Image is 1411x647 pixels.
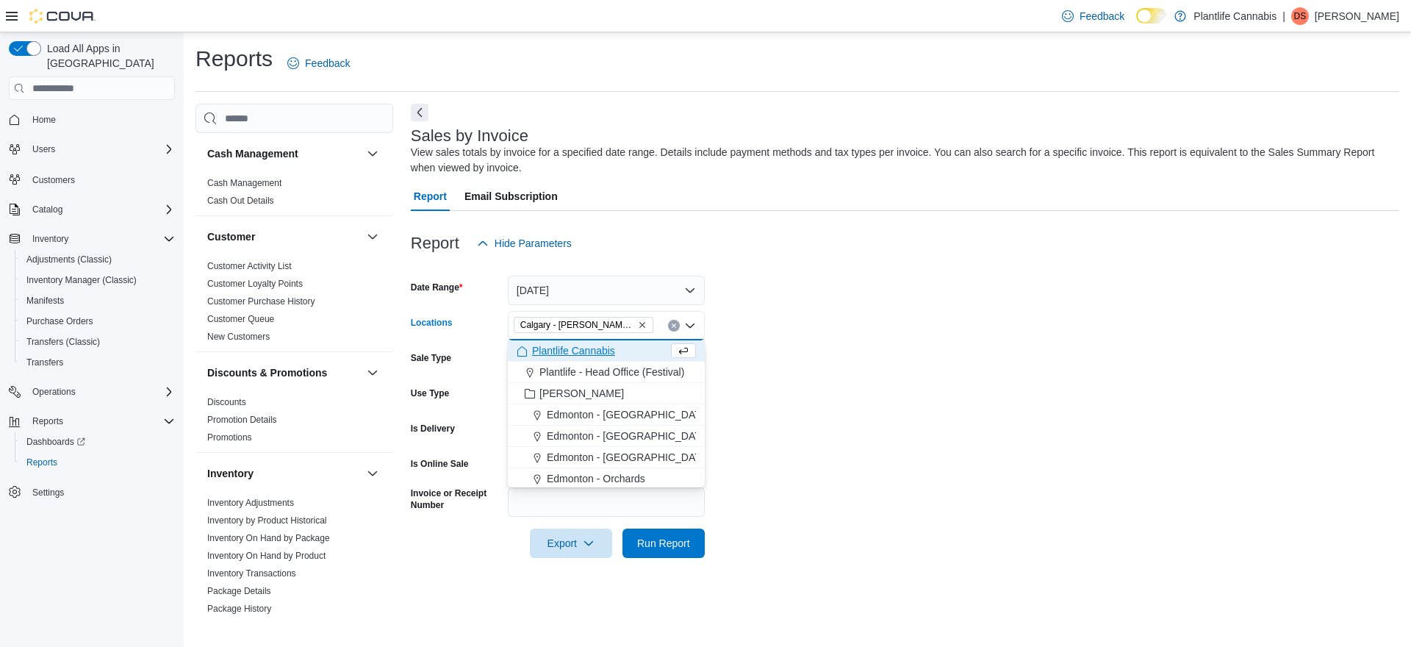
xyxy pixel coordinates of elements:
[1193,7,1277,25] p: Plantlife Cannabis
[411,317,453,329] label: Locations
[15,432,181,452] a: Dashboards
[3,168,181,190] button: Customers
[411,458,469,470] label: Is Online Sale
[21,354,69,371] a: Transfers
[26,171,81,189] a: Customers
[15,352,181,373] button: Transfers
[195,44,273,74] h1: Reports
[547,429,710,443] span: Edmonton - [GEOGRAPHIC_DATA]
[32,415,63,427] span: Reports
[3,229,181,249] button: Inventory
[305,56,350,71] span: Feedback
[207,533,330,543] a: Inventory On Hand by Package
[29,9,96,24] img: Cova
[539,529,603,558] span: Export
[1294,7,1307,25] span: DS
[207,332,270,342] a: New Customers
[26,111,62,129] a: Home
[26,336,100,348] span: Transfers (Classic)
[32,386,76,398] span: Operations
[207,432,252,443] a: Promotions
[207,550,326,562] span: Inventory On Hand by Product
[514,317,653,333] span: Calgary - Shepard Regional
[207,515,327,526] a: Inventory by Product Historical
[9,103,175,541] nav: Complex example
[508,447,705,468] button: Edmonton - [GEOGRAPHIC_DATA]
[508,426,705,447] button: Edmonton - [GEOGRAPHIC_DATA]
[207,314,274,324] a: Customer Queue
[411,235,459,252] h3: Report
[207,261,292,271] a: Customer Activity List
[21,271,175,289] span: Inventory Manager (Classic)
[207,260,292,272] span: Customer Activity List
[547,471,645,486] span: Edmonton - Orchards
[26,457,57,468] span: Reports
[207,365,361,380] button: Discounts & Promotions
[411,145,1392,176] div: View sales totals by invoice for a specified date range. Details include payment methods and tax ...
[15,270,181,290] button: Inventory Manager (Classic)
[15,452,181,473] button: Reports
[32,487,64,498] span: Settings
[207,177,281,189] span: Cash Management
[539,386,624,401] span: [PERSON_NAME]
[26,201,68,218] button: Catalog
[411,127,528,145] h3: Sales by Invoice
[207,296,315,307] span: Customer Purchase History
[26,201,175,218] span: Catalog
[530,529,612,558] button: Export
[21,433,175,451] span: Dashboards
[26,436,85,448] span: Dashboards
[508,362,705,383] button: Plantlife - Head Office (Festival)
[207,414,277,426] span: Promotion Details
[26,484,70,501] a: Settings
[26,315,93,327] span: Purchase Orders
[1056,1,1130,31] a: Feedback
[32,204,62,215] span: Catalog
[532,343,615,358] span: Plantlife Cannabis
[21,271,143,289] a: Inventory Manager (Classic)
[207,278,303,290] span: Customer Loyalty Points
[207,313,274,325] span: Customer Queue
[26,254,112,265] span: Adjustments (Classic)
[547,450,710,465] span: Edmonton - [GEOGRAPHIC_DATA]
[26,230,74,248] button: Inventory
[364,364,381,382] button: Discounts & Promotions
[411,423,455,435] label: Is Delivery
[26,274,137,286] span: Inventory Manager (Classic)
[26,357,63,368] span: Transfers
[15,332,181,352] button: Transfers (Classic)
[207,603,271,615] span: Package History
[1315,7,1399,25] p: [PERSON_NAME]
[364,145,381,162] button: Cash Management
[26,230,175,248] span: Inventory
[207,586,271,596] a: Package Details
[207,396,246,408] span: Discounts
[207,146,298,161] h3: Cash Management
[41,41,175,71] span: Load All Apps in [GEOGRAPHIC_DATA]
[15,311,181,332] button: Purchase Orders
[195,393,393,452] div: Discounts & Promotions
[26,383,82,401] button: Operations
[207,568,296,579] a: Inventory Transactions
[207,515,327,526] span: Inventory by Product Historical
[207,146,361,161] button: Cash Management
[32,143,55,155] span: Users
[508,340,705,362] button: Plantlife Cannabis
[411,352,451,364] label: Sale Type
[207,432,252,443] span: Promotions
[32,233,68,245] span: Inventory
[464,182,558,211] span: Email Subscription
[21,333,175,351] span: Transfers (Classic)
[508,468,705,490] button: Edmonton - Orchards
[3,109,181,130] button: Home
[3,382,181,402] button: Operations
[207,532,330,544] span: Inventory On Hand by Package
[26,483,175,501] span: Settings
[668,320,680,332] button: Clear input
[207,466,254,481] h3: Inventory
[207,296,315,307] a: Customer Purchase History
[411,282,463,293] label: Date Range
[3,199,181,220] button: Catalog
